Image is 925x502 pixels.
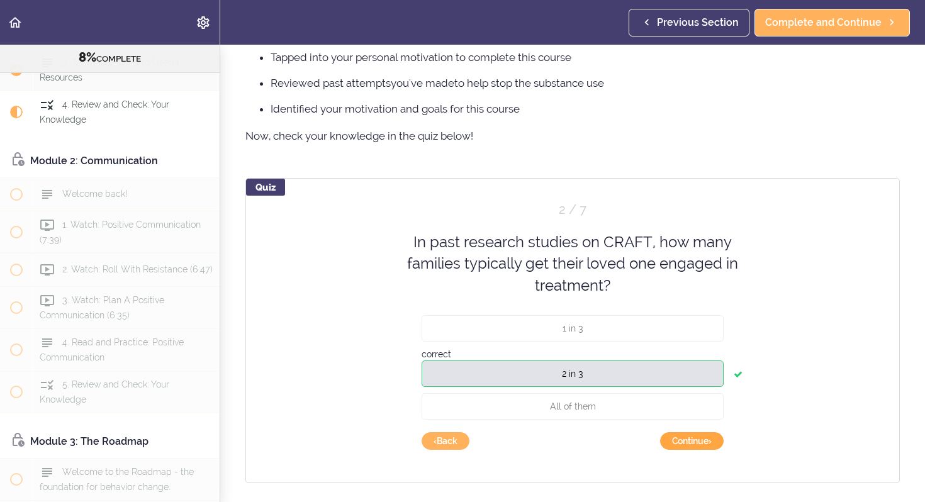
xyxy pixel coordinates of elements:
svg: Settings Menu [196,15,211,30]
li: you've made [271,75,900,91]
a: Previous Section [629,9,749,36]
span: correct [422,349,451,359]
span: 3. Take Note: Links to Useful Resources [40,57,179,82]
div: Quiz [246,179,285,196]
span: 3. Watch: Plan A Positive Communication (6:35) [40,295,164,320]
button: go back [422,432,469,450]
span: 2 in 3 [562,369,583,379]
span: All of them [550,401,596,411]
div: COMPLETE [16,50,204,66]
a: Complete and Continue [754,9,910,36]
div: Question 2 out of 7 [422,201,724,219]
span: Welcome back! [62,189,127,199]
div: In past research studies on CRAFT, how many families typically get their loved one engaged in tre... [390,231,755,296]
button: All of them [422,393,724,420]
span: to help stop the substance use [454,77,604,89]
span: Previous Section [657,15,739,30]
span: Reviewed past attempts [271,77,391,89]
p: Now, check your knowledge in the quiz below! [245,126,900,145]
span: 1 in 3 [563,323,583,333]
span: 4. Review and Check: Your Knowledge [40,99,169,124]
span: Identified your motivation and goals for this course [271,103,520,115]
button: 2 in 3 [422,360,724,387]
span: Welcome to the Roadmap - the foundation for behavior change. [40,467,194,491]
span: 1. Watch: Positive Communication (7:39) [40,220,201,244]
button: 1 in 3 [422,315,724,342]
span: 5. Review and Check: Your Knowledge [40,379,169,404]
span: Tapped into your personal motivation to complete this course [271,51,571,64]
span: 4. Read and Practice: Positive Communication [40,337,184,362]
span: 2. Watch: Roll With Resistance (6:47) [62,264,213,274]
svg: Back to course curriculum [8,15,23,30]
button: continue [660,432,724,450]
span: 8% [79,50,96,65]
span: Complete and Continue [765,15,882,30]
